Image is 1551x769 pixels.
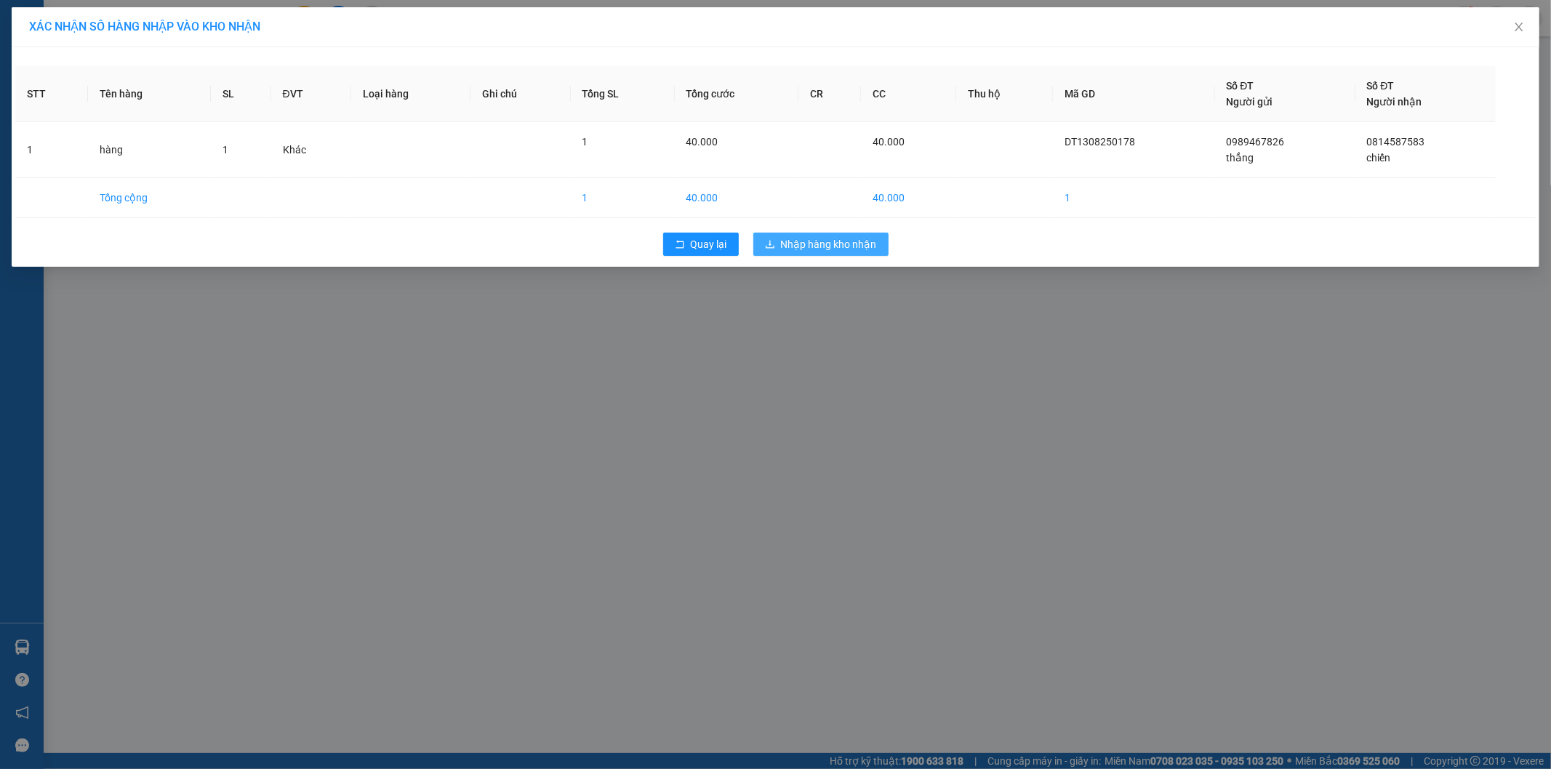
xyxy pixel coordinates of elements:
span: chiến [1367,152,1391,164]
button: Close [1499,7,1539,48]
button: rollbackQuay lại [663,233,739,256]
span: thắng [1227,152,1254,164]
th: CR [798,66,861,122]
span: Nhập hàng kho nhận [781,236,877,252]
span: Người nhận [1367,96,1422,108]
span: Số ĐT [1367,80,1395,92]
td: 1 [15,122,88,178]
th: Loại hàng [351,66,470,122]
th: Tổng SL [571,66,675,122]
span: close [1513,21,1525,33]
span: rollback [675,239,685,251]
th: Mã GD [1053,66,1214,122]
td: 40.000 [861,178,956,218]
td: 1 [571,178,675,218]
span: 0814587583 [1367,136,1425,148]
span: 1 [223,144,228,156]
button: downloadNhập hàng kho nhận [753,233,889,256]
th: ĐVT [271,66,351,122]
th: CC [861,66,956,122]
th: Ghi chú [470,66,571,122]
span: 0989467826 [1227,136,1285,148]
span: DT1308250178 [1065,136,1135,148]
span: 40.000 [686,136,718,148]
td: 40.000 [675,178,799,218]
span: Quay lại [691,236,727,252]
td: Tổng cộng [88,178,211,218]
td: hàng [88,122,211,178]
span: 40.000 [873,136,905,148]
th: SL [211,66,271,122]
span: 1 [582,136,588,148]
span: Số ĐT [1227,80,1254,92]
td: 1 [1053,178,1214,218]
span: Người gửi [1227,96,1273,108]
th: STT [15,66,88,122]
th: Tổng cước [675,66,799,122]
span: XÁC NHẬN SỐ HÀNG NHẬP VÀO KHO NHẬN [29,20,260,33]
th: Thu hộ [956,66,1053,122]
th: Tên hàng [88,66,211,122]
span: download [765,239,775,251]
td: Khác [271,122,351,178]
